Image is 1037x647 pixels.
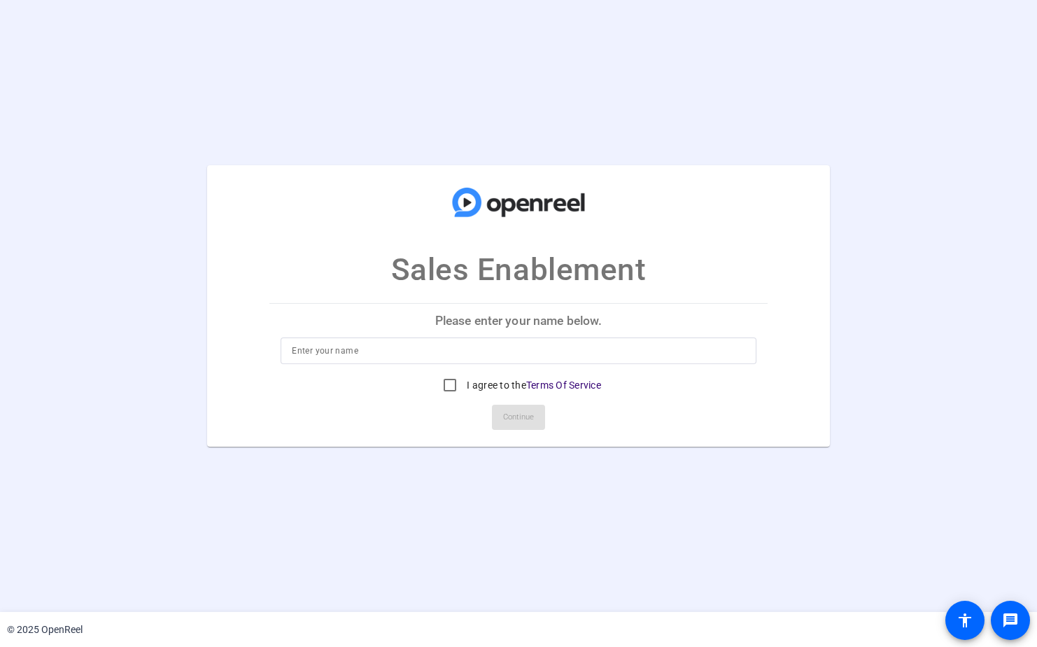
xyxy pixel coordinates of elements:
div: © 2025 OpenReel [7,622,83,637]
a: Terms Of Service [526,380,601,391]
mat-icon: message [1002,612,1019,629]
label: I agree to the [464,378,601,392]
img: company-logo [449,179,588,225]
mat-icon: accessibility [957,612,973,629]
input: Enter your name [292,342,745,359]
p: Sales Enablement [391,246,647,293]
p: Please enter your name below. [269,304,767,338]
